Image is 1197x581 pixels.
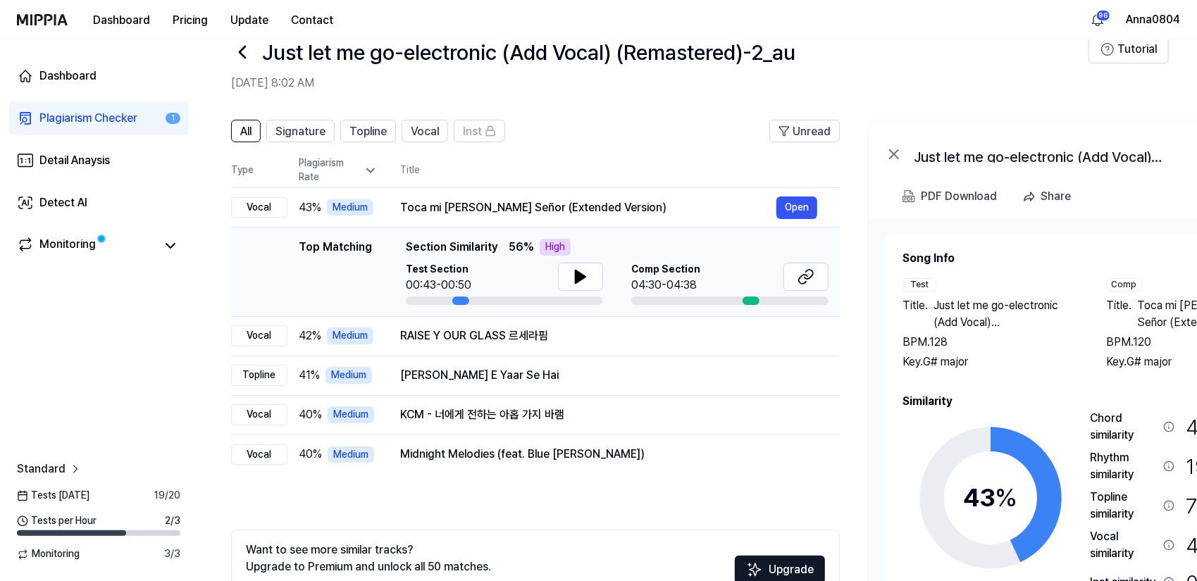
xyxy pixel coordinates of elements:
button: Contact [280,6,345,35]
div: Medium [328,446,374,463]
span: 41 % [299,367,320,384]
h1: Just let me go-electronic (Add Vocal) (Remastered)-2_au [262,37,795,67]
div: Topline [231,365,287,386]
div: 96 [1096,10,1110,21]
a: Detail Anaysis [8,144,189,177]
div: Vocal [231,404,287,425]
div: [PERSON_NAME] E Yaar Se Hai [400,367,817,384]
a: Monitoring [17,236,155,256]
div: Vocal [231,444,287,466]
img: logo [17,14,68,25]
span: 43 % [299,199,321,216]
span: Tests per Hour [17,514,97,528]
div: Midnight Melodies (feat. Blue [PERSON_NAME]) [400,446,817,463]
div: Top Matching [299,239,372,305]
div: Want to see more similar tracks? Upgrade to Premium and unlock all 50 matches. [246,542,491,575]
span: Signature [275,123,325,140]
button: Dashboard [82,6,161,35]
span: Section Similarity [406,239,497,256]
div: PDF Download [921,187,997,206]
div: Vocal [231,325,287,346]
button: Signature [266,120,335,142]
button: All [231,120,261,142]
div: Dashboard [39,68,97,85]
div: Toca mi [PERSON_NAME] Señor (Extended Version) [400,199,776,216]
div: 1 [166,113,180,125]
span: 3 / 3 [164,547,180,561]
button: Anna0804 [1126,11,1180,28]
button: Pricing [161,6,219,35]
div: Key. G# major [903,354,1079,370]
button: PDF Download [900,182,1000,211]
span: Test Section [406,263,471,277]
span: Inst [463,123,482,140]
div: Rhythm similarity [1090,449,1158,483]
div: Medium [327,199,373,216]
span: Vocal [411,123,439,140]
a: Detect AI [8,186,189,220]
button: Open [776,196,817,219]
span: Title . [1107,297,1132,331]
span: 42 % [299,327,321,344]
h2: [DATE] 8:02 AM [231,75,1089,92]
img: PDF Download [903,190,915,203]
div: Medium [325,367,372,384]
div: Medium [328,406,374,423]
span: 40 % [299,406,322,423]
span: Comp Section [631,263,700,277]
span: % [996,482,1018,513]
div: Medium [327,327,373,344]
div: Comp [1107,278,1142,292]
span: Tests [DATE] [17,489,89,503]
span: 56 % [509,239,534,256]
div: RAISE Y OUR GLASS 르세라핌 [400,327,817,344]
img: Sparkles [746,561,763,578]
a: Dashboard [8,59,189,93]
th: Type [231,154,287,188]
span: Monitoring [17,547,80,561]
span: All [240,123,252,140]
div: BPM. 128 [903,334,1079,351]
div: Topline similarity [1090,489,1158,523]
div: Just let me go-electronic (Add Vocal) (Remastered)-2_au [914,146,1196,163]
div: 43 [964,479,1018,517]
div: KCM - 너에게 전하는 아홉 가지 바램 [400,406,817,423]
span: 2 / 3 [165,514,180,528]
span: Title . [903,297,928,331]
button: Tutorial [1089,35,1169,63]
div: 04:30-04:38 [631,277,700,294]
span: Topline [349,123,387,140]
div: Detail Anaysis [39,152,110,169]
div: Test [903,278,936,292]
div: Detect AI [39,194,87,211]
a: Standard [17,461,82,477]
a: Update [219,1,280,39]
div: Chord similarity [1090,410,1158,444]
button: Vocal [402,120,448,142]
button: Unread [769,120,840,142]
button: Topline [340,120,396,142]
span: Standard [17,461,66,477]
div: Monitoring [39,236,96,256]
button: Share [1017,182,1082,211]
img: 알림 [1089,11,1106,28]
a: SparklesUpgrade [735,568,825,581]
span: Unread [793,123,831,140]
button: Update [219,6,280,35]
div: Vocal [231,197,287,218]
div: Plagiarism Rate [299,156,378,184]
div: Share [1041,187,1071,206]
div: Vocal similarity [1090,528,1158,562]
a: Plagiarism Checker1 [8,101,189,135]
div: Plagiarism Checker [39,110,137,127]
button: Inst [454,120,505,142]
th: Title [400,154,840,187]
span: 40 % [299,446,322,463]
button: 알림96 [1086,8,1109,31]
span: 19 / 20 [154,489,180,503]
div: 00:43-00:50 [406,277,471,294]
div: High [540,239,571,256]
